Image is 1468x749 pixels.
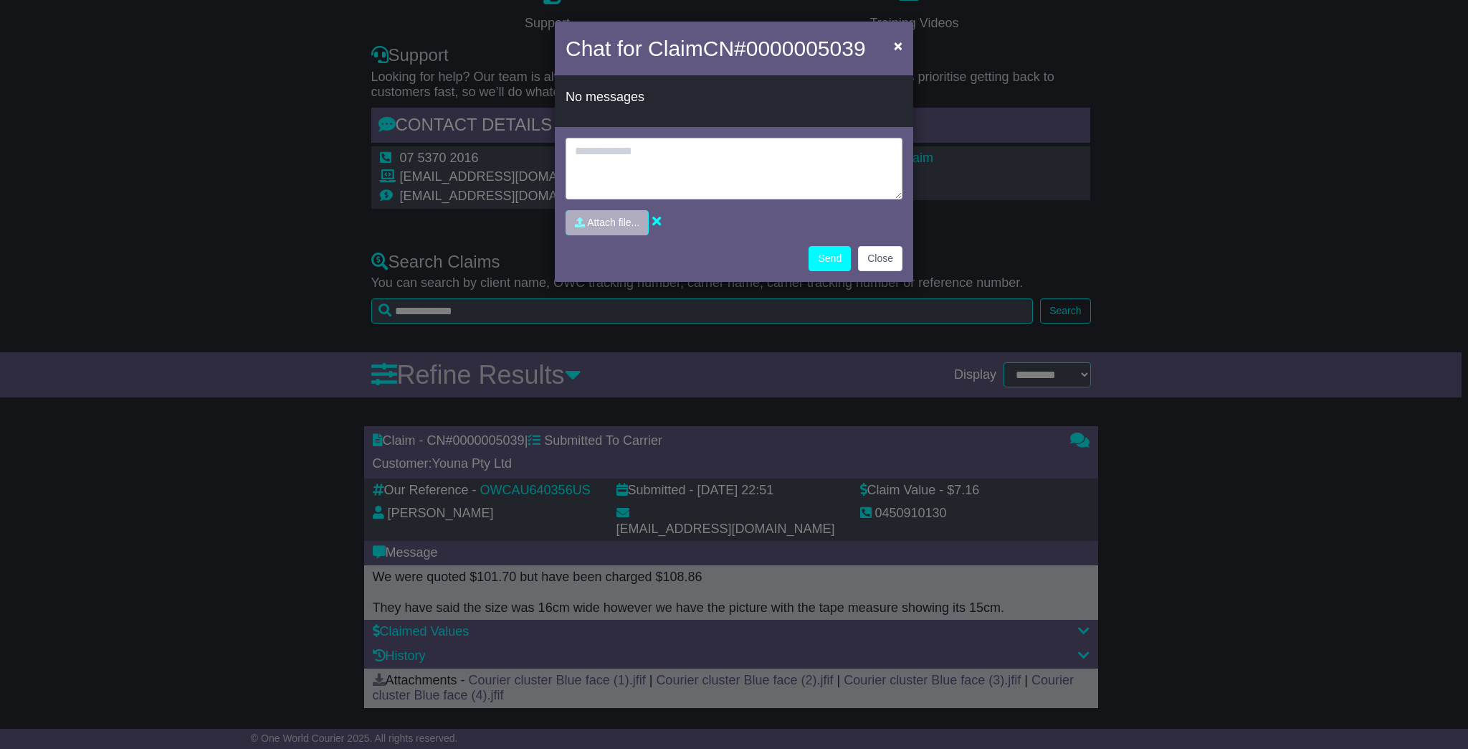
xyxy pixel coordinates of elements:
[858,246,902,271] button: Close
[746,37,866,60] span: 0000005039
[887,31,910,60] button: Close
[566,90,902,105] p: No messages
[809,246,851,271] button: Send
[894,37,902,54] span: ×
[566,32,866,65] h4: Chat for Claim
[703,37,866,60] span: CN#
